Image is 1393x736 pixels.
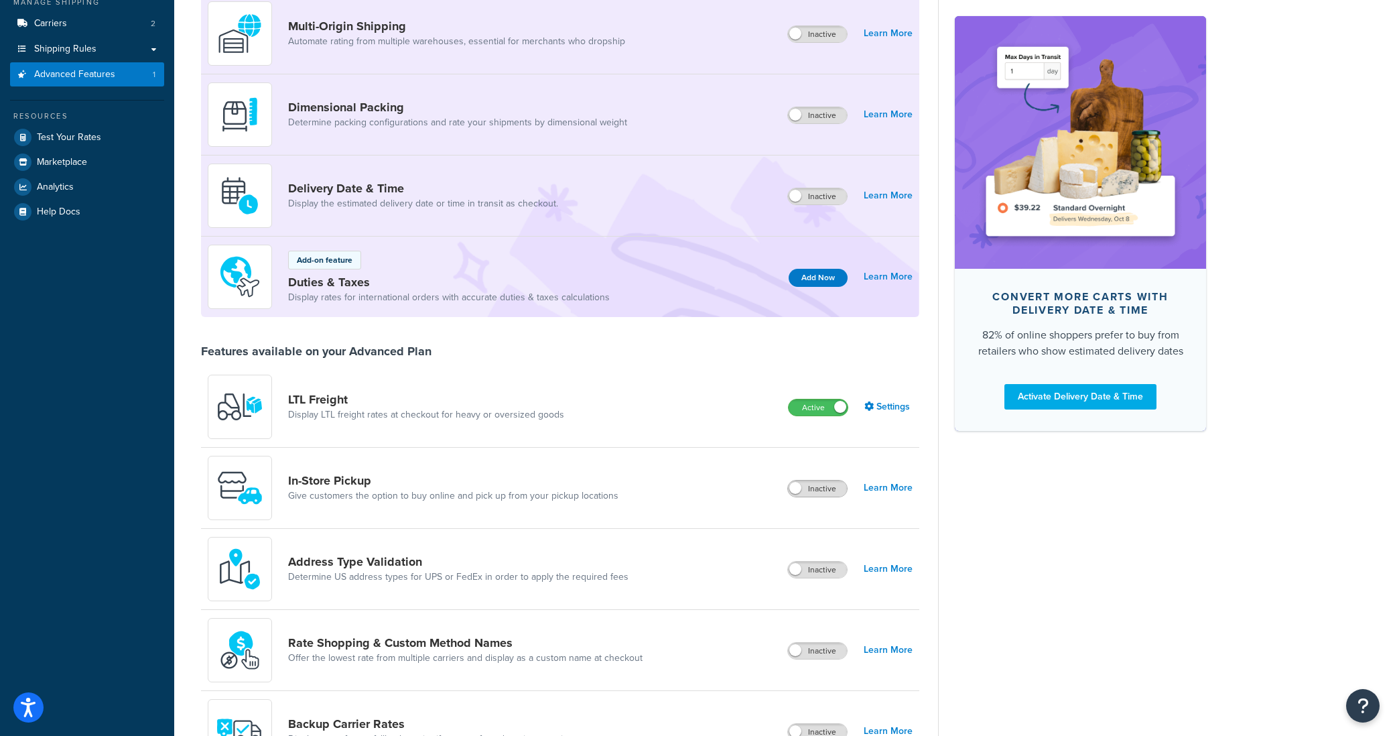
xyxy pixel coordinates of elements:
a: Learn More [864,24,913,43]
li: Advanced Features [10,62,164,87]
img: wfgcfpwTIucLEAAAAASUVORK5CYII= [216,465,263,511]
div: Features available on your Advanced Plan [201,344,432,359]
img: kIG8fy0lQAAAABJRU5ErkJggg== [216,546,263,593]
span: 2 [151,18,155,29]
span: Test Your Rates [37,132,101,143]
label: Inactive [788,481,847,497]
a: Help Docs [10,200,164,224]
span: Shipping Rules [34,44,96,55]
a: Activate Delivery Date & Time [1004,383,1156,409]
a: Learn More [864,560,913,578]
a: Determine US address types for UPS or FedEx in order to apply the required fees [288,570,628,584]
img: icon-duo-feat-rate-shopping-ecdd8bed.png [216,627,263,674]
a: Settings [864,397,913,416]
a: Learn More [864,267,913,286]
a: Learn More [864,479,913,497]
img: gfkeb5ejjkALwAAAABJRU5ErkJggg== [216,172,263,219]
a: Display LTL freight rates at checkout for heavy or oversized goods [288,408,564,422]
label: Inactive [788,188,847,204]
label: Inactive [788,643,847,659]
a: Give customers the option to buy online and pick up from your pickup locations [288,489,618,503]
a: Delivery Date & Time [288,181,558,196]
img: icon-duo-feat-landed-cost-7136b061.png [216,253,263,300]
a: Address Type Validation [288,554,628,569]
label: Inactive [788,26,847,42]
img: y79ZsPf0fXUFUhFXDzUgf+ktZg5F2+ohG75+v3d2s1D9TjoU8PiyCIluIjV41seZevKCRuEjTPPOKHJsQcmKCXGdfprl3L4q7... [216,383,263,430]
a: Rate Shopping & Custom Method Names [288,635,643,650]
span: Advanced Features [34,69,115,80]
a: Learn More [864,186,913,205]
a: In-Store Pickup [288,473,618,488]
a: Test Your Rates [10,125,164,149]
a: Determine packing configurations and rate your shipments by dimensional weight [288,116,627,129]
a: Analytics [10,175,164,199]
a: LTL Freight [288,392,564,407]
span: 1 [153,69,155,80]
label: Inactive [788,107,847,123]
img: feature-image-ddt-36eae7f7280da8017bfb280eaccd9c446f90b1fe08728e4019434db127062ab4.png [975,36,1186,248]
span: Carriers [34,18,67,29]
a: Display the estimated delivery date or time in transit as checkout. [288,197,558,210]
a: Shipping Rules [10,37,164,62]
img: DTVBYsAAAAAASUVORK5CYII= [216,91,263,138]
p: Add-on feature [297,254,352,266]
span: Marketplace [37,157,87,168]
a: Dimensional Packing [288,100,627,115]
a: Carriers2 [10,11,164,36]
a: Marketplace [10,150,164,174]
label: Active [789,400,848,416]
div: Resources [10,111,164,122]
label: Inactive [788,562,847,578]
span: Analytics [37,182,74,193]
a: Learn More [864,105,913,124]
button: Open Resource Center [1346,689,1380,723]
a: Learn More [864,641,913,660]
li: Carriers [10,11,164,36]
div: 82% of online shoppers prefer to buy from retailers who show estimated delivery dates [976,326,1185,359]
a: Display rates for international orders with accurate duties & taxes calculations [288,291,610,304]
a: Duties & Taxes [288,275,610,290]
a: Advanced Features1 [10,62,164,87]
div: Convert more carts with delivery date & time [976,290,1185,316]
img: WatD5o0RtDAAAAAElFTkSuQmCC [216,10,263,57]
a: Multi-Origin Shipping [288,19,625,34]
a: Offer the lowest rate from multiple carriers and display as a custom name at checkout [288,652,643,665]
a: Backup Carrier Rates [288,717,633,731]
span: Help Docs [37,206,80,218]
a: Automate rating from multiple warehouses, essential for merchants who dropship [288,35,625,48]
button: Add Now [789,269,848,287]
